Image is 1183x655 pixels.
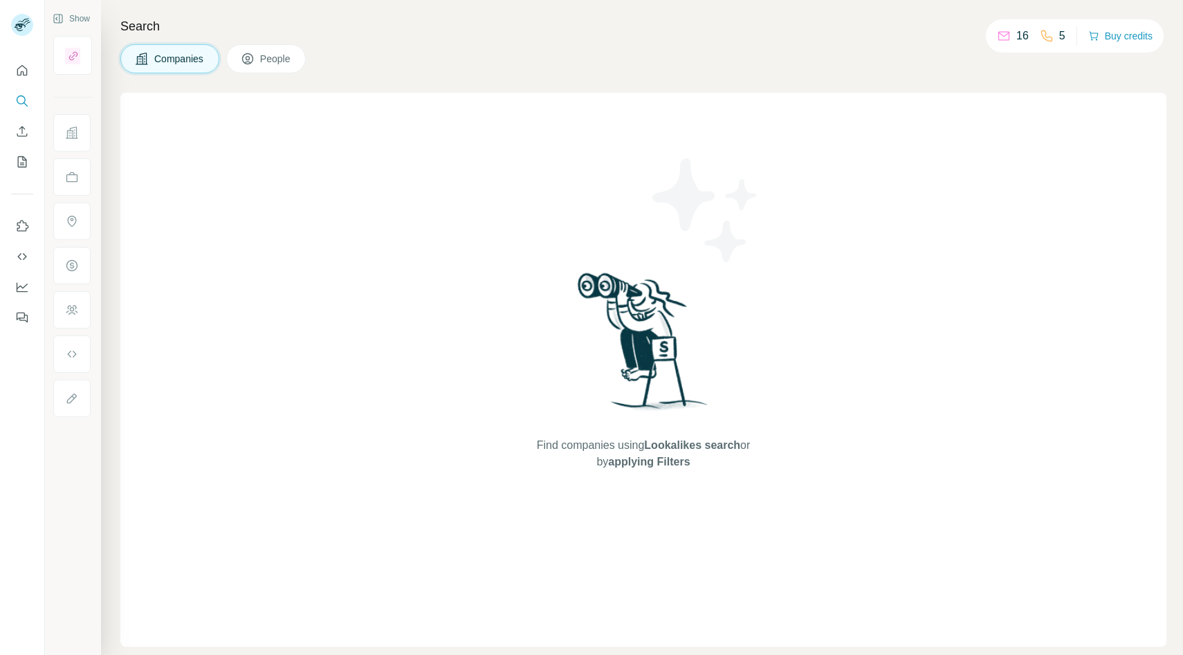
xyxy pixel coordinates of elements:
button: Buy credits [1088,26,1153,46]
span: Find companies using or by [533,437,754,470]
button: Use Surfe API [11,244,33,269]
img: Surfe Illustration - Woman searching with binoculars [571,269,715,423]
p: 16 [1016,28,1029,44]
button: Show [43,8,100,29]
span: People [260,52,292,66]
span: Companies [154,52,205,66]
img: Surfe Illustration - Stars [643,148,768,273]
button: Feedback [11,305,33,330]
button: Enrich CSV [11,119,33,144]
button: My lists [11,149,33,174]
button: Use Surfe on LinkedIn [11,214,33,239]
h4: Search [120,17,1166,36]
span: applying Filters [608,456,690,468]
p: 5 [1059,28,1065,44]
button: Quick start [11,58,33,83]
span: Lookalikes search [644,439,740,451]
button: Search [11,89,33,113]
button: Dashboard [11,275,33,299]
